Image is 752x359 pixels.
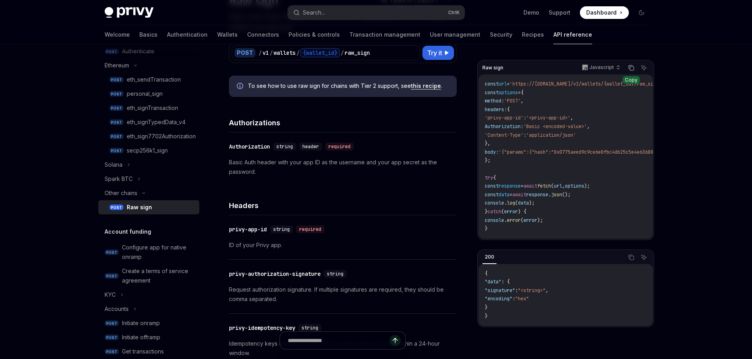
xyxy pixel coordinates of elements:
span: To see how to use raw sign for chains with Tier 2 support, see . [248,82,449,90]
span: string [276,143,293,150]
span: POST [105,320,119,326]
span: url [554,183,562,189]
span: await [523,183,537,189]
a: POSTInitiate onramp [98,316,199,330]
span: console [485,217,504,223]
a: POSTGet transactions [98,344,199,359]
a: Security [490,25,512,44]
span: options [565,183,584,189]
div: Initiate onramp [122,318,160,328]
button: Try it [422,46,454,60]
span: = [521,183,523,189]
span: body: [485,149,499,155]
span: } [485,225,488,232]
div: eth_sign7702Authorization [127,132,196,141]
div: Create a terms of service agreement [122,266,195,285]
span: 'Basic <encoded-value>' [523,123,587,130]
span: (); [562,192,570,198]
a: Dashboard [580,6,629,19]
div: {wallet_id} [300,48,340,58]
p: ID of your Privy app. [229,240,457,250]
div: / [259,49,262,57]
span: string [273,226,290,233]
span: Ctrl K [448,9,460,16]
div: Get transactions [122,347,164,356]
span: Authorization: [485,123,523,130]
div: Configure app for native onramp [122,243,195,262]
div: Raw sign [127,203,152,212]
span: ); [537,217,543,223]
div: eth_signTransaction [127,103,178,113]
span: } [485,208,488,215]
a: Policies & controls [289,25,340,44]
button: Ask AI [639,252,649,262]
span: ( [501,208,504,215]
button: Ask AI [639,63,649,73]
button: Copy the contents from the code block [626,252,636,262]
span: POST [109,134,124,140]
span: } [485,313,488,319]
span: POST [109,119,124,125]
span: { [521,89,523,96]
span: : { [501,279,510,285]
div: wallets [274,49,296,57]
span: : [515,287,518,294]
span: header [302,143,319,150]
a: Transaction management [349,25,420,44]
span: ); [584,183,590,189]
span: . [504,217,507,223]
span: . [548,192,551,198]
span: Try it [427,48,442,58]
div: required [325,143,354,151]
span: data [518,200,529,206]
a: POSTRaw sign [98,200,199,214]
span: { [485,270,488,277]
span: : [523,115,526,121]
div: Copy [623,76,640,84]
span: 'privy-app-id' [485,115,523,121]
span: : [512,296,515,302]
button: Copy the contents from the code block [626,63,636,73]
span: . [504,200,507,206]
span: POST [105,349,119,355]
div: / [341,49,344,57]
a: Demo [523,9,539,17]
span: 'https://[DOMAIN_NAME]/v1/wallets/{wallet_id}/raw_sign' [510,81,662,87]
span: , [521,98,523,104]
svg: Info [237,83,245,91]
span: ( [551,183,554,189]
div: Authorization [229,143,270,151]
div: 200 [482,252,497,262]
p: Javascript [589,64,614,71]
a: POSTpersonal_sign [98,87,199,101]
span: await [512,192,526,198]
a: POSTeth_sign7702Authorization [98,129,199,143]
div: Initiate offramp [122,333,160,342]
a: POSTInitiate offramp [98,330,199,344]
span: POST [109,105,124,111]
div: Spark BTC [105,174,133,184]
a: Support [549,9,570,17]
span: Raw sign [482,65,503,71]
span: options [499,89,518,96]
div: raw_sign [345,49,370,57]
div: Solana [105,160,122,169]
span: ( [521,217,523,223]
a: Connectors [247,25,279,44]
span: = [518,89,521,96]
img: dark logo [105,7,154,18]
span: POST [105,273,119,279]
span: "<string>" [518,287,546,294]
span: const [485,183,499,189]
span: 'POST' [504,98,521,104]
div: / [270,49,273,57]
a: Authentication [167,25,208,44]
span: "data" [485,279,501,285]
div: POST [234,48,255,58]
a: POSTeth_sendTransaction [98,73,199,87]
p: Request authorization signature. If multiple signatures are required, they should be comma separa... [229,285,457,304]
span: POST [105,249,119,255]
span: '{"params":{"hash":"0x0775aeed9c9ce6e0fbc4db25c5e4e6368029651c905c286f813126a09025a21e"}}' [499,149,747,155]
div: Search... [303,8,325,17]
span: const [485,89,499,96]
